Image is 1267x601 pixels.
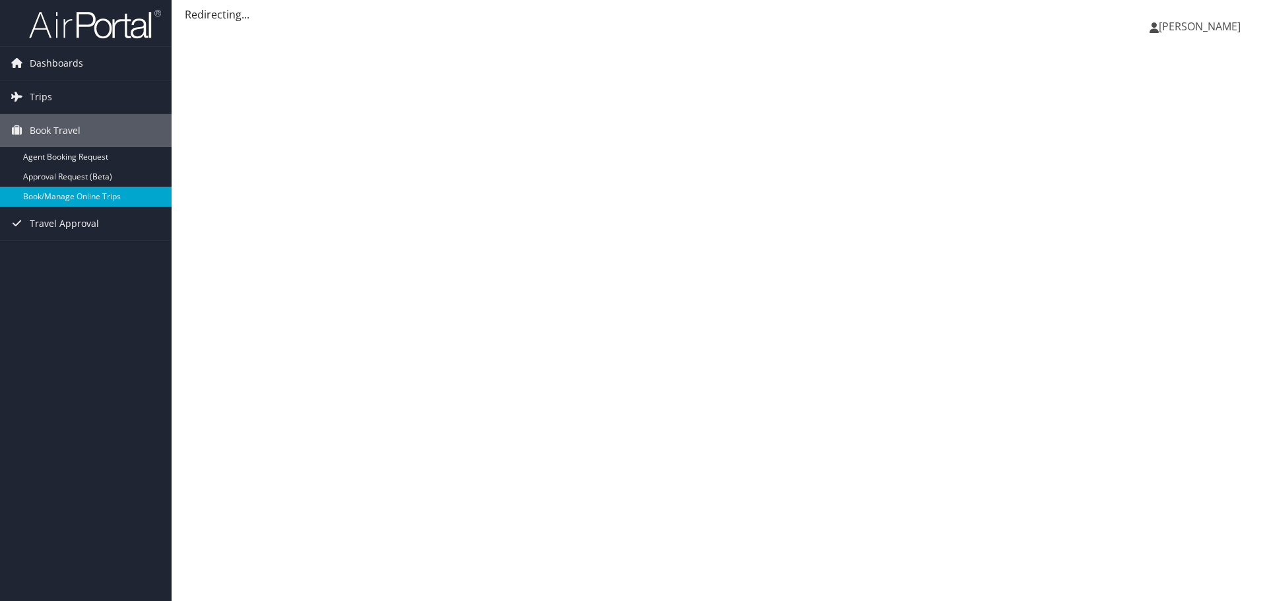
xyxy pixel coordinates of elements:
[29,9,161,40] img: airportal-logo.png
[1150,7,1254,46] a: [PERSON_NAME]
[30,207,99,240] span: Travel Approval
[185,7,1254,22] div: Redirecting...
[30,80,52,113] span: Trips
[30,114,81,147] span: Book Travel
[30,47,83,80] span: Dashboards
[1159,19,1241,34] span: [PERSON_NAME]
